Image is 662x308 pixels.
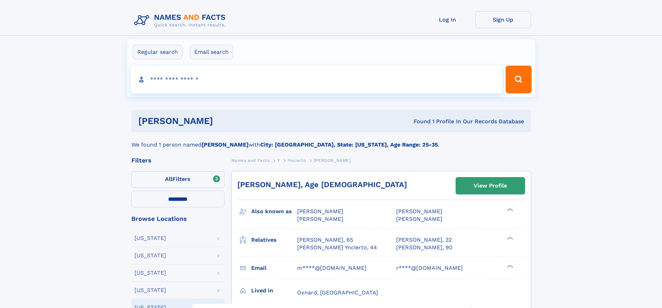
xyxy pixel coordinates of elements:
span: [PERSON_NAME] [396,216,442,222]
a: [PERSON_NAME], 90 [396,244,452,251]
h3: Also known as [251,206,297,217]
a: View Profile [456,177,525,194]
a: [PERSON_NAME] Yncierto, 44 [297,244,377,251]
div: Filters [131,157,224,164]
span: Yncierto [288,158,306,163]
div: [US_STATE] [134,235,166,241]
div: [US_STATE] [134,270,166,276]
a: [PERSON_NAME], 65 [297,236,353,244]
a: [PERSON_NAME], Age [DEMOGRAPHIC_DATA] [237,180,407,189]
span: All [165,176,172,182]
span: [PERSON_NAME] [297,216,343,222]
label: Filters [131,171,224,188]
a: Yncierto [288,156,306,165]
label: Email search [190,45,233,59]
span: Oxnard, [GEOGRAPHIC_DATA] [297,289,378,296]
b: [PERSON_NAME] [202,141,248,148]
span: [PERSON_NAME] [297,208,343,215]
div: [US_STATE] [134,288,166,293]
b: City: [GEOGRAPHIC_DATA], State: [US_STATE], Age Range: 25-35 [260,141,438,148]
h3: Email [251,262,297,274]
div: Browse Locations [131,216,224,222]
button: Search Button [506,66,531,93]
span: [PERSON_NAME] [314,158,351,163]
input: search input [131,66,503,93]
a: Names and Facts [231,156,270,165]
div: ❯ [505,208,514,212]
div: ❯ [505,264,514,268]
span: Y [277,158,280,163]
a: Sign Up [475,11,531,28]
h3: Relatives [251,234,297,246]
div: Found 1 Profile In Our Records Database [313,118,524,125]
h1: [PERSON_NAME] [138,117,313,125]
div: We found 1 person named with . [131,132,531,149]
span: [PERSON_NAME] [396,208,442,215]
a: Log In [420,11,475,28]
label: Regular search [133,45,182,59]
div: ❯ [505,236,514,240]
div: [US_STATE] [134,253,166,258]
img: Logo Names and Facts [131,11,231,30]
a: Y [277,156,280,165]
div: View Profile [474,178,507,194]
h3: Lived in [251,285,297,297]
a: [PERSON_NAME], 32 [396,236,452,244]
